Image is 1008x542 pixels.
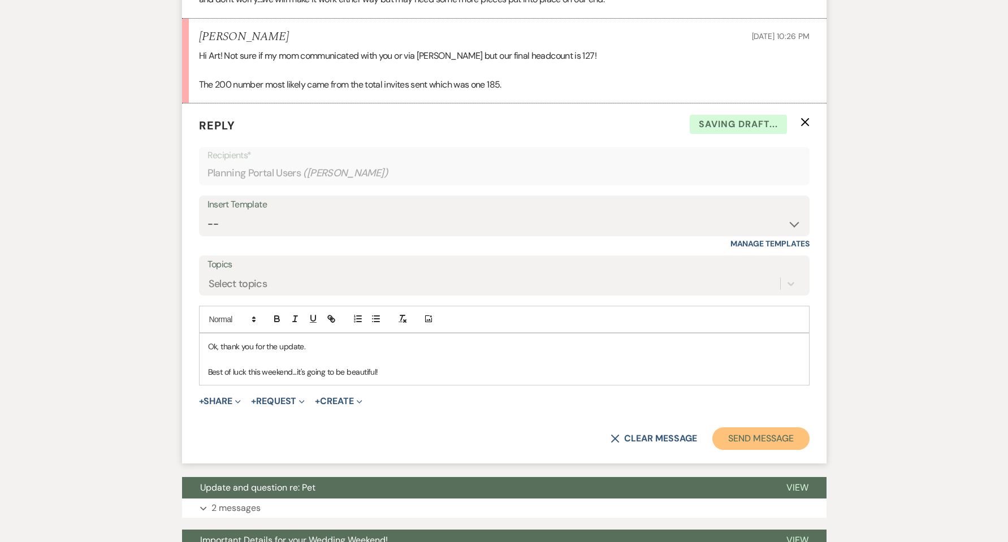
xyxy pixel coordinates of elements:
button: View [768,477,827,498]
span: View [786,482,808,493]
span: + [315,397,320,406]
p: Recipients* [207,148,801,163]
button: Create [315,397,362,406]
p: Ok, thank you for the update. [208,340,801,353]
p: Best of luck this weekend...it's going to be beautiful! [208,366,801,378]
p: 2 messages [211,501,261,515]
span: [DATE] 10:26 PM [752,31,810,41]
span: Update and question re: Pet [200,482,315,493]
span: ( [PERSON_NAME] ) [303,166,388,181]
button: Update and question re: Pet [182,477,768,498]
p: The 200 number most likely came from the total invites sent which was one 185. [199,77,810,92]
span: Saving draft... [690,115,787,134]
div: Insert Template [207,197,801,213]
span: + [251,397,256,406]
span: + [199,397,204,406]
button: Request [251,397,305,406]
button: Clear message [611,434,696,443]
a: Manage Templates [730,239,810,249]
div: Planning Portal Users [207,162,801,184]
button: 2 messages [182,498,827,518]
label: Topics [207,257,801,273]
span: Reply [199,118,235,133]
h5: [PERSON_NAME] [199,30,289,44]
p: Hi Art! Not sure if my mom communicated with you or via [PERSON_NAME] but our final headcount is ... [199,49,810,63]
button: Share [199,397,241,406]
button: Send Message [712,427,809,450]
div: Select topics [209,276,267,291]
